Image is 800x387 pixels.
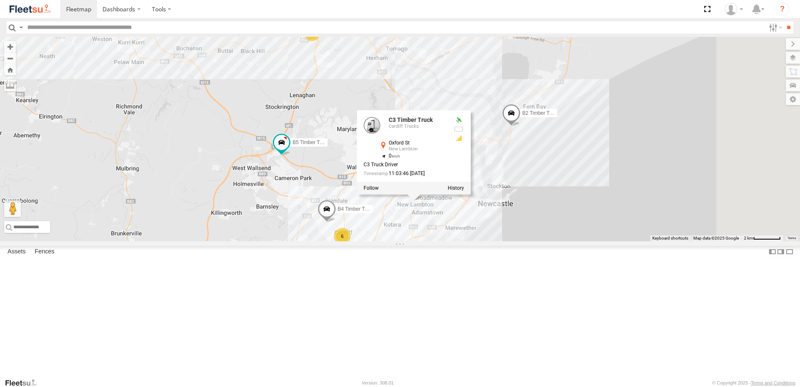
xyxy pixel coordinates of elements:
span: B2 Timber Truck [522,110,559,116]
button: Zoom in [4,41,16,52]
div: Oxford St [389,140,447,146]
label: Fences [31,246,59,258]
i: ? [776,3,789,16]
label: Search Filter Options [766,21,784,34]
div: C3 Truck Driver [364,163,447,168]
button: Drag Pegman onto the map to open Street View [4,200,21,217]
img: fleetsu-logo-horizontal.svg [8,3,52,15]
div: No battery health information received from this device. [454,126,464,133]
label: Realtime tracking of Asset [364,185,379,191]
button: Zoom out [4,52,16,64]
button: Zoom Home [4,64,16,75]
label: Assets [3,246,30,258]
label: Search Query [18,21,24,34]
div: Matt Curtis [722,3,746,15]
label: Dock Summary Table to the Left [768,246,777,258]
div: New Lambton [389,147,447,152]
span: B5 Timber Truck [292,139,329,145]
label: Dock Summary Table to the Right [777,246,785,258]
label: Measure [4,80,16,91]
a: Visit our Website [5,379,43,387]
a: Terms and Conditions [751,380,795,385]
label: Hide Summary Table [785,246,794,258]
div: Date/time of location update [364,171,447,177]
label: View Asset History [448,185,464,191]
div: Valid GPS Fix [454,117,464,124]
div: GSM Signal = 3 [454,135,464,142]
button: Map Scale: 2 km per 62 pixels [741,235,783,241]
a: Terms (opens in new tab) [787,237,796,240]
span: B4 Timber Truck [338,206,374,212]
div: C3 Timber Truck [389,117,447,123]
div: Version: 308.01 [362,380,394,385]
span: 2 km [744,236,753,240]
label: Map Settings [786,93,800,105]
span: Map data ©2025 Google [693,236,739,240]
span: 0 [389,153,400,159]
div: Cardiff Trucks [389,124,447,129]
div: 6 [334,228,351,245]
div: © Copyright 2025 - [712,380,795,385]
button: Keyboard shortcuts [652,235,688,241]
